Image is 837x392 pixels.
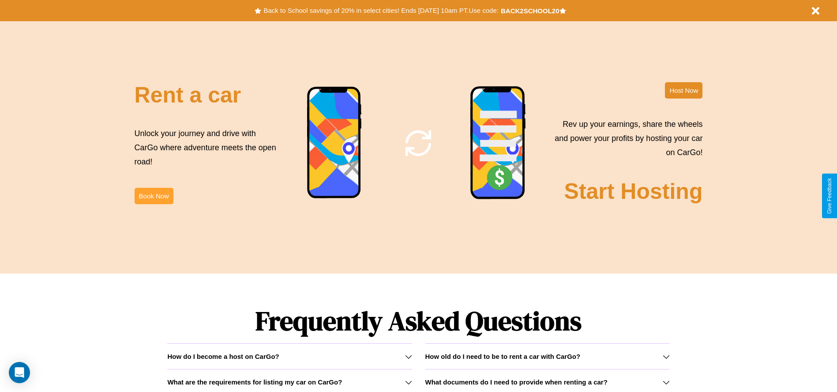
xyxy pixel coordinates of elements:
[167,298,669,343] h1: Frequently Asked Questions
[9,362,30,383] div: Open Intercom Messenger
[470,86,526,201] img: phone
[307,86,362,200] img: phone
[167,378,342,386] h3: What are the requirements for listing my car on CarGo?
[425,378,608,386] h3: What documents do I need to provide when renting a car?
[564,179,703,204] h2: Start Hosting
[135,126,279,169] p: Unlock your journey and drive with CarGo where adventure meets the open road!
[549,117,702,160] p: Rev up your earnings, share the wheels and power your profits by hosting your car on CarGo!
[501,7,559,15] b: BACK2SCHOOL20
[425,353,581,360] h3: How old do I need to be to rent a car with CarGo?
[135,188,173,204] button: Book Now
[665,82,702,99] button: Host Now
[135,82,241,108] h2: Rent a car
[826,178,833,214] div: Give Feedback
[261,4,500,17] button: Back to School savings of 20% in select cities! Ends [DATE] 10am PT.Use code:
[167,353,279,360] h3: How do I become a host on CarGo?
